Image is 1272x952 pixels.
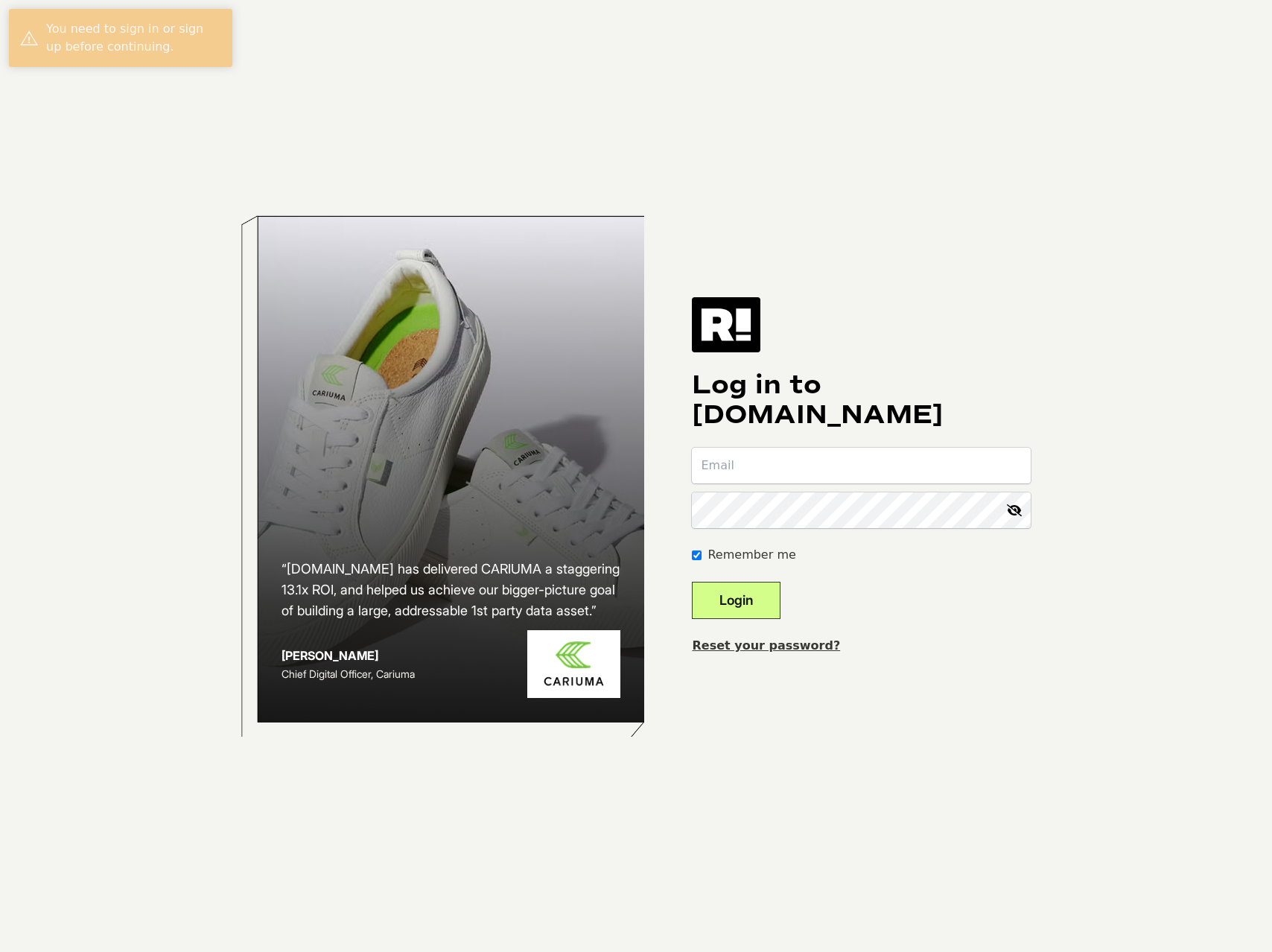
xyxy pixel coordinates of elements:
[46,20,221,56] div: You need to sign in or sign up before continuing.
[527,630,620,698] img: Cariuma
[282,559,621,621] h2: “[DOMAIN_NAME] has delivered CARIUMA a staggering 13.1x ROI, and helped us achieve our bigger-pic...
[282,667,415,680] span: Chief Digital Officer, Cariuma
[282,648,378,663] strong: [PERSON_NAME]
[707,546,795,564] label: Remember me
[692,370,1031,430] h1: Log in to [DOMAIN_NAME]
[692,582,780,619] button: Login
[692,638,840,653] a: Reset your password?
[692,297,760,352] img: Retention.com
[692,448,1031,483] input: Email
